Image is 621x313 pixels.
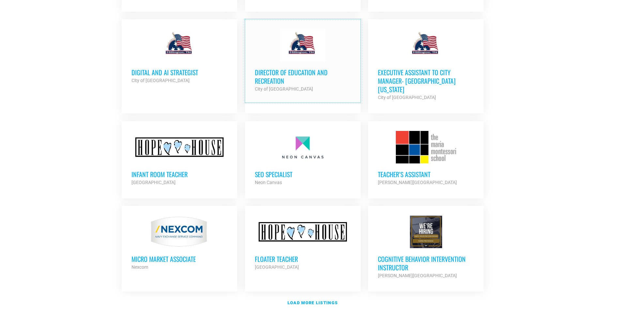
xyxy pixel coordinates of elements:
strong: City of [GEOGRAPHIC_DATA] [132,78,190,83]
a: Director of Education and Recreation City of [GEOGRAPHIC_DATA] [245,19,361,103]
h3: Micro Market Associate [132,255,227,263]
h3: SEO Specialist [255,170,351,178]
h3: Director of Education and Recreation [255,68,351,85]
a: Teacher’s Assistant [PERSON_NAME][GEOGRAPHIC_DATA] [368,121,484,196]
a: Cognitive Behavior Intervention Instructor [PERSON_NAME][GEOGRAPHIC_DATA] [368,206,484,289]
strong: [PERSON_NAME][GEOGRAPHIC_DATA] [378,180,457,185]
strong: [GEOGRAPHIC_DATA] [255,264,299,270]
a: Infant Room Teacher [GEOGRAPHIC_DATA] [122,121,237,196]
strong: City of [GEOGRAPHIC_DATA] [378,95,436,100]
h3: Cognitive Behavior Intervention Instructor [378,255,474,272]
h3: Digital and AI Strategist [132,68,227,77]
strong: [PERSON_NAME][GEOGRAPHIC_DATA] [378,273,457,278]
strong: Load more listings [287,300,338,305]
strong: City of [GEOGRAPHIC_DATA] [255,86,313,92]
a: Floater Teacher [GEOGRAPHIC_DATA] [245,206,361,281]
a: Load more listings [118,295,503,310]
h3: Executive Assistant to City Manager- [GEOGRAPHIC_DATA] [US_STATE] [378,68,474,93]
h3: Teacher’s Assistant [378,170,474,178]
a: Micro Market Associate Nexcom [122,206,237,281]
h3: Floater Teacher [255,255,351,263]
h3: Infant Room Teacher [132,170,227,178]
a: Digital and AI Strategist City of [GEOGRAPHIC_DATA] [122,19,237,94]
strong: [GEOGRAPHIC_DATA] [132,180,176,185]
strong: Neon Canvas [255,180,282,185]
a: Executive Assistant to City Manager- [GEOGRAPHIC_DATA] [US_STATE] City of [GEOGRAPHIC_DATA] [368,19,484,111]
strong: Nexcom [132,264,148,270]
a: SEO Specialist Neon Canvas [245,121,361,196]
